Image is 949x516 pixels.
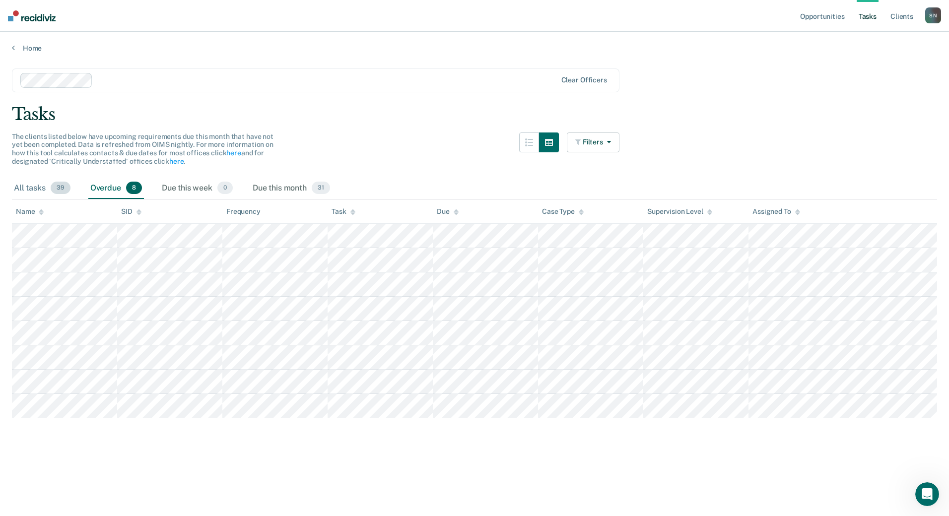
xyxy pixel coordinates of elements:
div: Due [437,207,459,216]
span: 8 [126,182,142,194]
div: Assigned To [752,207,800,216]
div: Task [332,207,355,216]
a: here [169,157,184,165]
button: Filters [567,132,619,152]
img: Recidiviz [8,10,56,21]
span: 31 [312,182,330,194]
div: S N [925,7,941,23]
div: Frequency [226,207,261,216]
div: Due this month31 [251,178,332,199]
a: Home [12,44,937,53]
a: here [226,149,241,157]
span: 39 [51,182,70,194]
iframe: Intercom live chat [915,482,939,506]
div: Due this week0 [160,178,235,199]
div: Supervision Level [647,207,712,216]
div: All tasks39 [12,178,72,199]
div: Overdue8 [88,178,144,199]
div: Name [16,207,44,216]
div: Tasks [12,104,937,125]
div: Case Type [542,207,584,216]
span: The clients listed below have upcoming requirements due this month that have not yet been complet... [12,132,273,165]
div: SID [121,207,141,216]
button: SN [925,7,941,23]
span: 0 [217,182,233,194]
div: Clear officers [561,76,607,84]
